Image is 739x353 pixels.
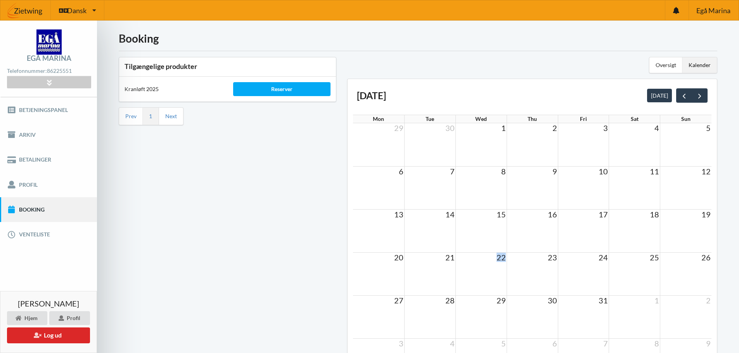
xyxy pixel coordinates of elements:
span: 30 [547,296,558,305]
span: 9 [705,339,711,348]
button: prev [676,88,692,102]
span: 23 [547,253,558,262]
button: Log ud [7,327,90,343]
div: Profil [49,311,90,325]
span: 22 [496,253,507,262]
img: logo [36,29,62,55]
button: [DATE] [647,89,672,102]
span: 26 [701,253,711,262]
span: 8 [654,339,660,348]
span: 30 [445,123,455,133]
span: Tue [426,115,434,122]
span: Sun [681,115,691,122]
h2: [DATE] [357,90,386,102]
span: 16 [547,210,558,219]
h3: Tilgængelige produkter [125,62,331,71]
span: 15 [496,210,507,219]
span: 13 [393,210,404,219]
span: 14 [445,210,455,219]
span: 18 [649,210,660,219]
span: Fri [580,115,587,122]
div: Hjem [7,311,47,325]
span: 24 [598,253,609,262]
span: [PERSON_NAME] [18,300,79,307]
span: 3 [398,339,404,348]
span: 21 [445,253,455,262]
div: Telefonnummer: [7,66,91,76]
span: Sat [631,115,639,122]
span: 12 [701,167,711,176]
span: 29 [496,296,507,305]
span: 1 [500,123,507,133]
span: 31 [598,296,609,305]
span: 19 [701,210,711,219]
span: 7 [602,339,609,348]
span: 20 [393,253,404,262]
span: 9 [552,167,558,176]
span: 27 [393,296,404,305]
span: Mon [373,115,384,122]
span: 6 [552,339,558,348]
span: Wed [475,115,487,122]
span: 7 [449,167,455,176]
span: 5 [705,123,711,133]
span: 6 [398,167,404,176]
div: Kalender [682,57,717,73]
span: 8 [500,167,507,176]
span: 17 [598,210,609,219]
span: Thu [528,115,537,122]
h1: Booking [119,31,717,45]
a: Next [165,113,177,120]
span: 11 [649,167,660,176]
span: 4 [449,339,455,348]
span: 4 [654,123,660,133]
span: 5 [500,339,507,348]
a: 1 [149,113,152,120]
span: 29 [393,123,404,133]
span: 1 [654,296,660,305]
div: Oversigt [649,57,682,73]
span: 2 [552,123,558,133]
span: 25 [649,253,660,262]
span: Dansk [67,7,87,14]
strong: 86225551 [47,67,72,74]
span: 10 [598,167,609,176]
div: Egå Marina [27,55,71,62]
button: next [692,88,708,102]
span: 2 [705,296,711,305]
span: Egå Marina [696,7,730,14]
div: Kranløft 2025 [119,80,228,98]
div: Reserver [233,82,331,96]
span: 28 [445,296,455,305]
a: Prev [125,113,137,120]
span: 3 [602,123,609,133]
